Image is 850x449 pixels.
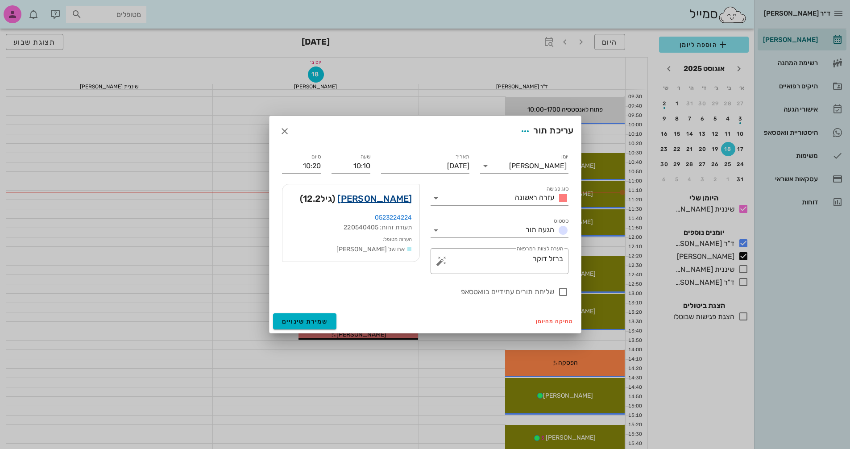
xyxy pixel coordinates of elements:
[383,237,412,242] small: הערות מטופל:
[282,318,328,325] span: שמירת שינויים
[303,193,320,204] span: 12.2
[337,191,412,206] a: [PERSON_NAME]
[561,154,568,160] label: יומן
[536,318,574,324] span: מחיקה מהיומן
[282,287,554,296] label: שליחת תורים עתידיים בוואטסאפ
[480,159,568,173] div: יומן[PERSON_NAME]
[300,191,335,206] span: (גיל )
[336,245,405,253] span: אח של [PERSON_NAME]
[375,214,412,221] a: 0523224224
[455,154,469,160] label: תאריך
[431,191,568,205] div: סוג פגישהעזרה ראשונה
[431,223,568,237] div: סטטוסהגעה תור
[546,186,568,192] label: סוג פגישה
[509,162,567,170] div: [PERSON_NAME]
[554,218,568,224] label: סטטוס
[532,315,577,328] button: מחיקה מהיומן
[360,154,370,160] label: שעה
[515,193,554,202] span: עזרה ראשונה
[273,313,337,329] button: שמירת שינויים
[526,225,554,234] span: הגעה תור
[290,223,412,233] div: תעודת זהות: 220540405
[516,245,563,252] label: הערה לצוות המרפאה
[517,123,573,139] div: עריכת תור
[311,154,321,160] label: סיום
